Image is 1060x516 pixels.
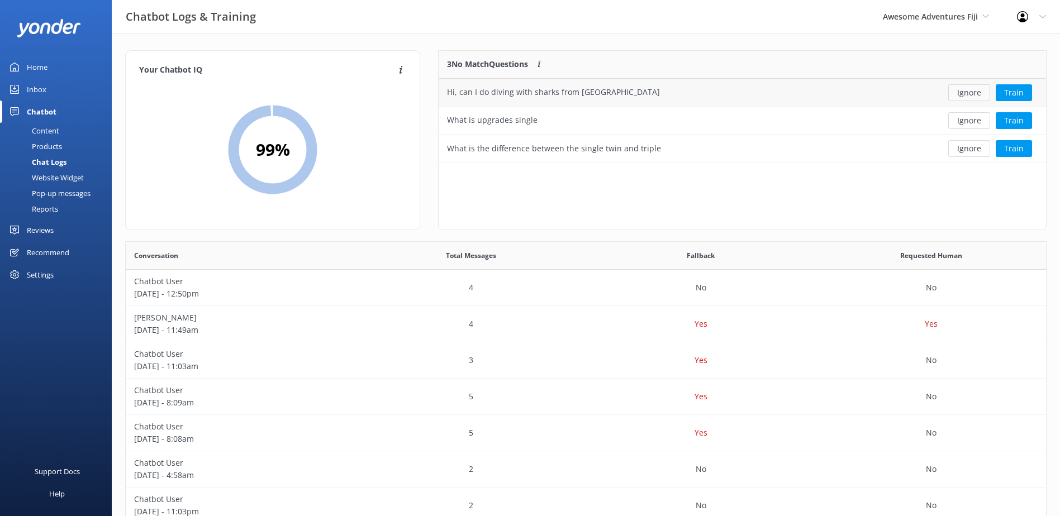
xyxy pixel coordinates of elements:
p: No [926,390,937,403]
a: Content [7,123,112,138]
h3: Chatbot Logs & Training [126,8,256,26]
p: Yes [695,354,707,366]
a: Reports [7,201,112,217]
p: [DATE] - 4:58am [134,469,348,481]
p: No [926,281,937,294]
p: Chatbot User [134,493,348,505]
p: Chatbot User [134,384,348,396]
div: row [126,306,1046,342]
div: row [439,79,1046,107]
p: No [926,354,937,366]
p: 5 [469,390,473,403]
div: Home [27,56,47,78]
div: What is upgrades single [447,114,538,126]
div: Chat Logs [7,154,66,170]
div: row [126,415,1046,451]
p: Chatbot User [134,348,348,360]
span: Awesome Adventures Fiji [883,11,978,22]
div: grid [439,79,1046,163]
p: No [696,499,706,512]
p: No [696,281,706,294]
div: Recommend [27,241,69,264]
span: Conversation [134,250,178,261]
p: Chatbot User [134,421,348,433]
p: Chatbot User [134,275,348,288]
p: 2 [469,463,473,475]
p: 4 [469,318,473,330]
a: Pop-up messages [7,185,112,201]
div: Chatbot [27,101,56,123]
button: Train [996,112,1032,129]
span: Total Messages [446,250,496,261]
div: row [126,451,1046,488]
div: row [126,379,1046,415]
div: What is the difference between the single twin and triple [447,142,661,155]
div: Support Docs [35,460,80,482]
div: Reports [7,201,58,217]
div: row [439,107,1046,135]
button: Ignore [948,84,990,101]
p: Yes [925,318,938,330]
p: 2 [469,499,473,512]
button: Train [996,140,1032,157]
div: Website Widget [7,170,84,185]
button: Ignore [948,112,990,129]
p: No [926,427,937,439]
div: Help [49,482,65,505]
p: [DATE] - 12:50pm [134,288,348,300]
p: Yes [695,318,707,330]
p: Yes [695,390,707,403]
p: No [926,499,937,512]
p: [DATE] - 11:03am [134,360,348,372]
div: Pop-up messages [7,185,91,201]
p: 4 [469,281,473,294]
a: Website Widget [7,170,112,185]
h4: Your Chatbot IQ [139,64,396,77]
p: [DATE] - 8:09am [134,396,348,409]
span: Fallback [687,250,715,261]
div: row [126,342,1046,379]
p: 5 [469,427,473,439]
p: No [696,463,706,475]
p: No [926,463,937,475]
img: yonder-white-logo.png [17,19,81,37]
h2: 99 % [256,136,290,163]
p: [PERSON_NAME] [134,312,348,324]
p: Chatbot User [134,457,348,469]
p: [DATE] - 8:08am [134,433,348,445]
p: [DATE] - 11:49am [134,324,348,336]
button: Train [996,84,1032,101]
p: Yes [695,427,707,439]
div: Content [7,123,59,138]
div: Hi, can I do diving with sharks from [GEOGRAPHIC_DATA] [447,86,660,98]
button: Ignore [948,140,990,157]
p: 3 No Match Questions [447,58,528,70]
div: row [126,270,1046,306]
div: Settings [27,264,54,286]
div: row [439,135,1046,163]
p: 3 [469,354,473,366]
a: Products [7,138,112,154]
a: Chat Logs [7,154,112,170]
div: Inbox [27,78,46,101]
div: Reviews [27,219,54,241]
div: Products [7,138,62,154]
span: Requested Human [900,250,962,261]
